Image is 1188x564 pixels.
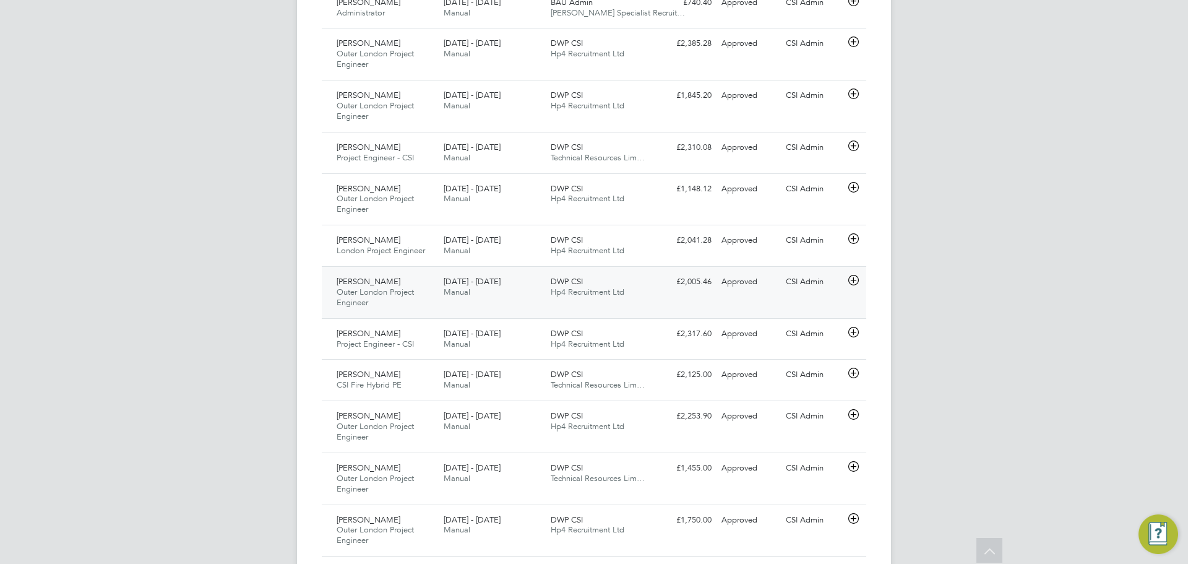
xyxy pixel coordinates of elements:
span: [PERSON_NAME] [337,235,400,245]
span: [PERSON_NAME] [337,410,400,421]
span: [DATE] - [DATE] [444,235,501,245]
span: Manual [444,245,470,256]
span: Manual [444,421,470,432]
span: Manual [444,339,470,349]
span: [DATE] - [DATE] [444,90,501,100]
span: [PERSON_NAME] [337,90,400,100]
span: [DATE] - [DATE] [444,369,501,380]
div: Approved [717,33,781,54]
span: Technical Resources Lim… [551,152,645,163]
div: Approved [717,365,781,385]
div: CSI Admin [781,179,845,199]
span: Outer London Project Engineer [337,100,414,121]
span: DWP CSI [551,235,583,245]
span: Manual [444,473,470,484]
span: [DATE] - [DATE] [444,276,501,287]
div: Approved [717,179,781,199]
span: Manual [444,7,470,18]
span: Outer London Project Engineer [337,473,414,494]
span: Manual [444,193,470,204]
div: CSI Admin [781,324,845,344]
span: DWP CSI [551,90,583,100]
div: £1,148.12 [652,179,717,199]
div: Approved [717,458,781,479]
div: CSI Admin [781,137,845,158]
div: £2,125.00 [652,365,717,385]
span: Manual [444,524,470,535]
div: Approved [717,406,781,427]
div: CSI Admin [781,272,845,292]
span: [DATE] - [DATE] [444,183,501,194]
div: CSI Admin [781,365,845,385]
span: [PERSON_NAME] [337,276,400,287]
span: [DATE] - [DATE] [444,514,501,525]
div: CSI Admin [781,458,845,479]
span: Technical Resources Lim… [551,380,645,390]
div: £2,385.28 [652,33,717,54]
span: Hp4 Recruitment Ltd [551,339,624,349]
span: Administrator [337,7,385,18]
span: Hp4 Recruitment Ltd [551,287,624,297]
span: [DATE] - [DATE] [444,142,501,152]
span: DWP CSI [551,38,583,48]
span: Hp4 Recruitment Ltd [551,245,624,256]
div: £2,041.28 [652,230,717,251]
span: London Project Engineer [337,245,425,256]
span: DWP CSI [551,462,583,473]
span: Project Engineer - CSI [337,339,414,349]
span: DWP CSI [551,410,583,421]
div: £2,317.60 [652,324,717,344]
span: CSI Fire Hybrid PE [337,380,402,390]
div: £1,455.00 [652,458,717,479]
span: [PERSON_NAME] [337,142,400,152]
span: [PERSON_NAME] [337,183,400,194]
div: £2,310.08 [652,137,717,158]
span: DWP CSI [551,328,583,339]
div: CSI Admin [781,406,845,427]
span: Hp4 Recruitment Ltd [551,193,624,204]
span: Manual [444,152,470,163]
button: Engage Resource Center [1138,514,1178,554]
span: Manual [444,100,470,111]
div: £1,750.00 [652,510,717,531]
span: [PERSON_NAME] [337,38,400,48]
span: [DATE] - [DATE] [444,38,501,48]
div: Approved [717,230,781,251]
div: £2,253.90 [652,406,717,427]
div: Approved [717,272,781,292]
span: DWP CSI [551,369,583,380]
span: DWP CSI [551,514,583,525]
span: DWP CSI [551,183,583,194]
span: [PERSON_NAME] [337,462,400,473]
span: [PERSON_NAME] [337,369,400,380]
span: Hp4 Recruitment Ltd [551,100,624,111]
span: [DATE] - [DATE] [444,410,501,421]
span: [DATE] - [DATE] [444,462,501,473]
div: £2,005.46 [652,272,717,292]
span: Hp4 Recruitment Ltd [551,48,624,59]
span: Outer London Project Engineer [337,421,414,442]
span: [PERSON_NAME] [337,514,400,525]
span: Manual [444,287,470,297]
span: Manual [444,48,470,59]
div: Approved [717,85,781,106]
span: Technical Resources Lim… [551,473,645,484]
span: DWP CSI [551,142,583,152]
div: £1,845.20 [652,85,717,106]
span: [PERSON_NAME] [337,328,400,339]
div: CSI Admin [781,85,845,106]
span: Project Engineer - CSI [337,152,414,163]
span: [DATE] - [DATE] [444,328,501,339]
span: Outer London Project Engineer [337,287,414,308]
span: DWP CSI [551,276,583,287]
span: Hp4 Recruitment Ltd [551,524,624,535]
div: CSI Admin [781,33,845,54]
div: Approved [717,137,781,158]
div: CSI Admin [781,510,845,531]
div: Approved [717,324,781,344]
span: Outer London Project Engineer [337,524,414,545]
span: Outer London Project Engineer [337,193,414,214]
div: Approved [717,510,781,531]
span: [PERSON_NAME] Specialist Recruit… [551,7,685,18]
span: Outer London Project Engineer [337,48,414,69]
